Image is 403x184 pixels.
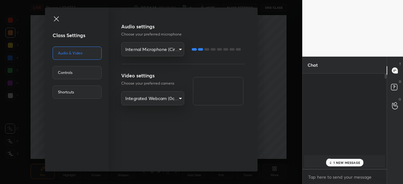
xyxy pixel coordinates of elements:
[399,97,401,102] p: G
[121,81,184,86] p: Choose your preferred camera
[53,86,102,99] div: Shortcuts
[399,79,401,84] p: D
[121,72,184,79] h3: Video settings
[121,31,245,37] p: Choose your preferred microphone
[121,91,184,105] div: Internal Microphone (Cirrus Logic Superior High Definition Audio)
[399,62,401,66] p: T
[121,42,184,56] div: Internal Microphone (Cirrus Logic Superior High Definition Audio)
[333,161,360,164] p: 1 NEW MESSAGE
[53,66,102,79] div: Controls
[303,57,323,73] p: Chat
[121,23,245,30] h3: Audio settings
[303,154,387,169] div: grid
[53,47,102,60] div: Audio & Video
[53,31,109,39] h3: Class Settings
[326,158,332,164] img: default.png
